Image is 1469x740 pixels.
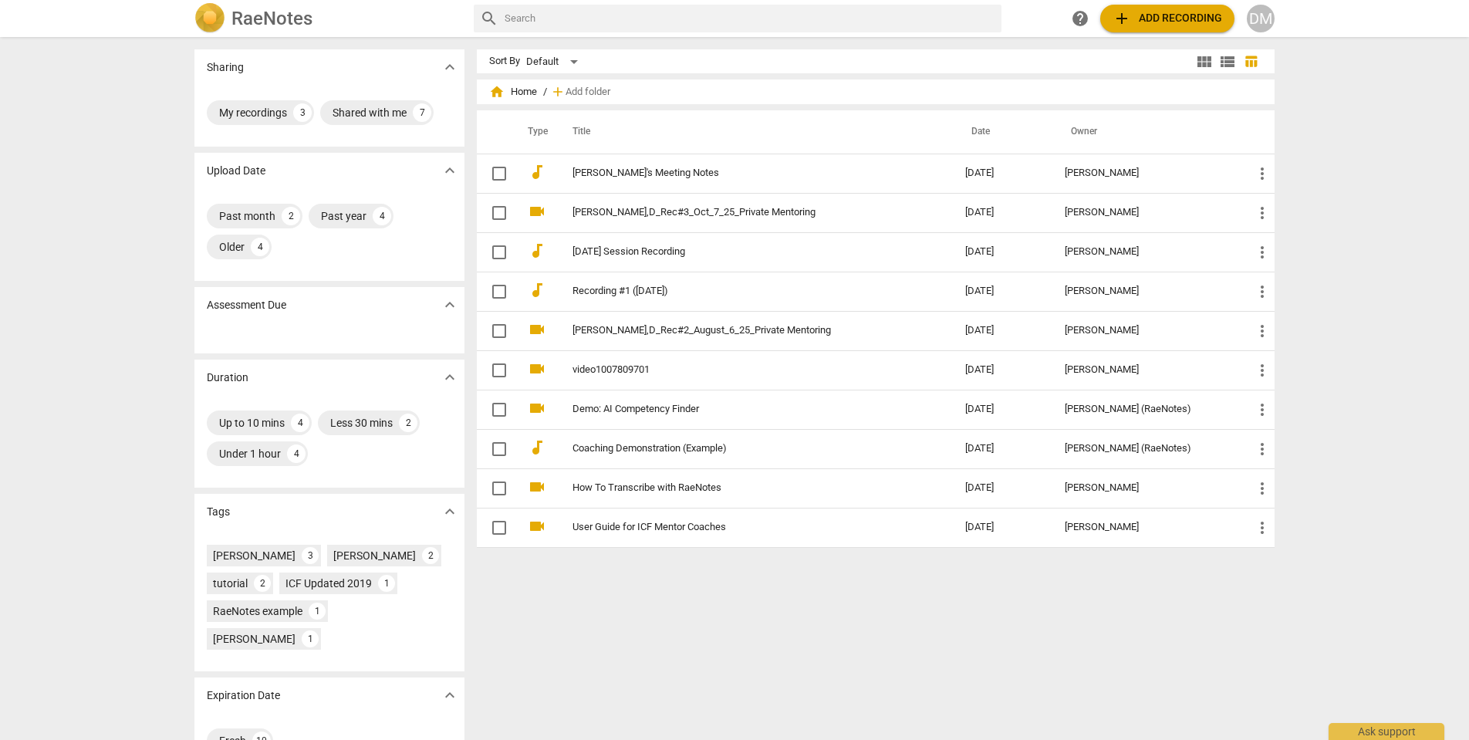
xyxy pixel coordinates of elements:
div: My recordings [219,105,287,120]
button: Show more [438,159,461,182]
span: expand_more [441,58,459,76]
span: view_list [1218,52,1237,71]
span: audiotrack [528,163,546,181]
div: Older [219,239,245,255]
div: 3 [293,103,312,122]
span: more_vert [1253,479,1271,498]
span: more_vert [1253,400,1271,419]
button: Show more [438,293,461,316]
span: expand_more [441,161,459,180]
td: [DATE] [953,272,1052,311]
a: Recording #1 ([DATE]) [572,286,910,297]
div: tutorial [213,576,248,591]
span: home [489,84,505,100]
div: [PERSON_NAME] [1065,364,1228,376]
span: Add folder [566,86,610,98]
span: help [1071,9,1089,28]
span: videocam [528,517,546,536]
div: [PERSON_NAME] (RaeNotes) [1065,443,1228,454]
p: Tags [207,504,230,520]
button: Tile view [1193,50,1216,73]
span: videocam [528,360,546,378]
span: videocam [528,320,546,339]
div: Ask support [1329,723,1444,740]
div: Up to 10 mins [219,415,285,431]
span: more_vert [1253,282,1271,301]
div: 7 [413,103,431,122]
td: [DATE] [953,508,1052,547]
span: expand_more [441,368,459,387]
div: [PERSON_NAME] [333,548,416,563]
a: Coaching Demonstration (Example) [572,443,910,454]
a: [PERSON_NAME],D_Rec#3_Oct_7_25_Private Mentoring [572,207,910,218]
h2: RaeNotes [231,8,312,29]
a: [PERSON_NAME]'s Meeting Notes [572,167,910,179]
div: [PERSON_NAME] [213,548,295,563]
button: List view [1216,50,1239,73]
div: Past year [321,208,366,224]
a: [DATE] Session Recording [572,246,910,258]
a: How To Transcribe with RaeNotes [572,482,910,494]
span: audiotrack [528,281,546,299]
div: 2 [282,207,300,225]
span: videocam [528,399,546,417]
span: audiotrack [528,242,546,260]
span: more_vert [1253,519,1271,537]
button: Show more [438,56,461,79]
div: RaeNotes example [213,603,302,619]
span: more_vert [1253,361,1271,380]
a: User Guide for ICF Mentor Coaches [572,522,910,533]
div: Shared with me [333,105,407,120]
span: expand_more [441,686,459,705]
span: more_vert [1253,204,1271,222]
td: [DATE] [953,390,1052,429]
div: [PERSON_NAME] [1065,522,1228,533]
td: [DATE] [953,154,1052,193]
td: [DATE] [953,350,1052,390]
span: expand_more [441,502,459,521]
button: Show more [438,684,461,707]
div: Past month [219,208,275,224]
button: Upload [1100,5,1234,32]
p: Assessment Due [207,297,286,313]
a: Help [1066,5,1094,32]
span: audiotrack [528,438,546,457]
span: / [543,86,547,98]
p: Expiration Date [207,688,280,704]
div: ICF Updated 2019 [285,576,372,591]
span: more_vert [1253,243,1271,262]
span: search [480,9,498,28]
th: Date [953,110,1052,154]
div: [PERSON_NAME] [1065,207,1228,218]
button: Table view [1239,50,1262,73]
th: Type [515,110,554,154]
td: [DATE] [953,193,1052,232]
div: [PERSON_NAME] [1065,482,1228,494]
button: Show more [438,500,461,523]
span: add [1113,9,1131,28]
div: 2 [422,547,439,564]
button: DM [1247,5,1275,32]
span: more_vert [1253,440,1271,458]
span: Add recording [1113,9,1222,28]
button: Show more [438,366,461,389]
div: 4 [287,444,306,463]
span: add [550,84,566,100]
div: 1 [309,603,326,620]
div: 2 [254,575,271,592]
a: LogoRaeNotes [194,3,461,34]
div: Less 30 mins [330,415,393,431]
div: 1 [302,630,319,647]
p: Duration [207,370,248,386]
p: Sharing [207,59,244,76]
div: 2 [399,414,417,432]
div: 4 [373,207,391,225]
th: Title [554,110,953,154]
img: Logo [194,3,225,34]
div: Under 1 hour [219,446,281,461]
a: [PERSON_NAME],D_Rec#2_August_6_25_Private Mentoring [572,325,910,336]
div: 4 [251,238,269,256]
span: table_chart [1244,54,1258,69]
div: Sort By [489,56,520,67]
